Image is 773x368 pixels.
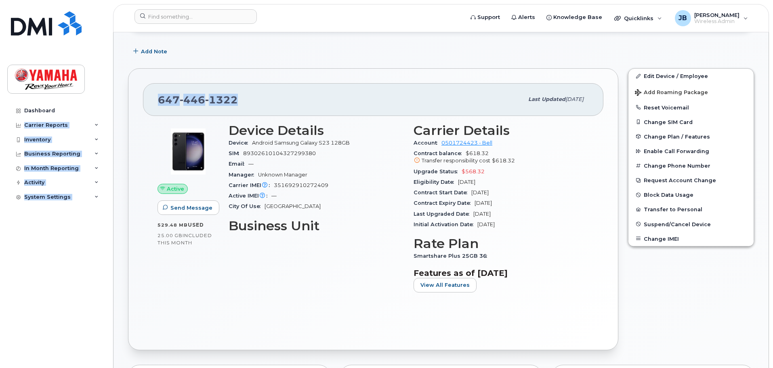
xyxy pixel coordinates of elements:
span: Carrier IMEI [229,182,274,188]
span: Contract Expiry Date [414,200,475,206]
a: Support [465,9,506,25]
span: Active [167,185,184,193]
span: Smartshare Plus 25GB 36 [414,253,491,259]
button: Change IMEI [628,231,754,246]
span: Last updated [528,96,565,102]
span: [GEOGRAPHIC_DATA] [265,203,321,209]
button: Transfer to Personal [628,202,754,217]
h3: Device Details [229,123,404,138]
span: City Of Use [229,203,265,209]
span: Manager [229,172,258,178]
span: [DATE] [473,211,491,217]
button: Request Account Change [628,173,754,187]
span: Enable Call Forwarding [644,148,709,154]
div: Quicklinks [609,10,668,26]
span: SIM [229,150,243,156]
a: 0501724423 - Bell [441,140,492,146]
span: 446 [180,94,205,106]
span: Contract Start Date [414,189,471,196]
span: Android Samsung Galaxy S23 128GB [252,140,350,146]
span: Upgrade Status [414,168,462,175]
span: Add Note [141,48,167,55]
h3: Carrier Details [414,123,589,138]
span: Knowledge Base [553,13,602,21]
span: Active IMEI [229,193,271,199]
button: View All Features [414,278,477,292]
a: Alerts [506,9,541,25]
span: Suspend/Cancel Device [644,221,711,227]
button: Change Plan / Features [628,129,754,144]
button: Add Roaming Package [628,84,754,100]
button: Change SIM Card [628,115,754,129]
span: — [271,193,277,199]
span: 25.00 GB [158,233,183,238]
span: [PERSON_NAME] [694,12,739,18]
input: Find something... [134,9,257,24]
span: Wireless Admin [694,18,739,25]
button: Enable Call Forwarding [628,144,754,158]
h3: Rate Plan [414,236,589,251]
button: Send Message [158,200,219,215]
span: Alerts [518,13,535,21]
span: 647 [158,94,238,106]
h3: Features as of [DATE] [414,268,589,278]
button: Change Phone Number [628,158,754,173]
span: $618.32 [492,158,515,164]
span: Change Plan / Features [644,133,710,139]
span: 529.48 MB [158,222,188,228]
h3: Business Unit [229,219,404,233]
span: 1322 [205,94,238,106]
button: Suspend/Cancel Device [628,217,754,231]
span: Quicklinks [624,15,653,21]
span: Device [229,140,252,146]
span: Eligibility Date [414,179,458,185]
span: Add Roaming Package [635,89,708,97]
span: Initial Activation Date [414,221,477,227]
span: Support [477,13,500,21]
span: Unknown Manager [258,172,307,178]
span: $568.32 [462,168,485,175]
span: JB [678,13,687,23]
button: Reset Voicemail [628,100,754,115]
span: — [248,161,254,167]
span: $618.32 [414,150,589,165]
a: Edit Device / Employee [628,69,754,83]
span: [DATE] [458,179,475,185]
span: Last Upgraded Date [414,211,473,217]
span: Account [414,140,441,146]
span: View All Features [420,281,470,289]
span: used [188,222,204,228]
span: [DATE] [475,200,492,206]
a: Knowledge Base [541,9,608,25]
span: [DATE] [565,96,584,102]
span: 89302610104327299380 [243,150,316,156]
span: Email [229,161,248,167]
button: Block Data Usage [628,187,754,202]
span: Send Message [170,204,212,212]
span: [DATE] [471,189,489,196]
span: Transfer responsibility cost [422,158,490,164]
img: image20231002-3703462-r49339.jpeg [164,127,212,176]
span: included this month [158,232,212,246]
div: Jacob Buard [669,10,754,26]
span: [DATE] [477,221,495,227]
button: Add Note [128,44,174,59]
span: Contract balance [414,150,466,156]
span: 351692910272409 [274,182,328,188]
